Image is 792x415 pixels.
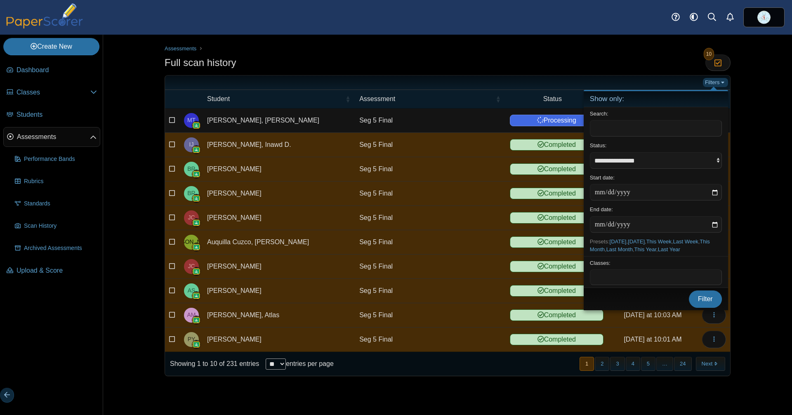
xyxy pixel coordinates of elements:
[192,219,200,227] img: googleClassroom-logo.png
[188,286,196,295] span: Abdalla B. Sutari
[510,236,603,248] span: Completed
[359,95,395,102] span: Assessment
[580,357,594,371] button: 1
[510,212,603,224] span: Completed
[673,238,698,245] a: Last Week
[628,238,645,245] a: [DATE]
[192,292,200,300] img: googleClassroom-logo.png
[192,316,200,324] img: googleClassroom-logo.png
[510,309,603,321] span: Completed
[355,133,505,157] a: Seg 5 Final
[3,105,100,125] a: Students
[355,230,505,254] a: Seg 5 Final
[510,139,603,151] span: Completed
[590,111,608,117] label: Search:
[203,230,355,255] td: Auquilla Cuzco, [PERSON_NAME]
[192,267,200,276] img: googleClassroom-logo.png
[590,174,615,181] label: Start date:
[355,279,505,303] a: Seg 5 Final
[355,108,505,132] a: Seg 5 Final
[192,170,200,178] img: googleClassroom-logo.png
[24,222,97,230] span: Scan History
[757,11,771,24] img: ps.JH0KckeyWQ0bV0dz
[705,54,731,71] button: 10
[704,48,714,60] span: 10
[203,279,355,303] td: [PERSON_NAME]
[510,261,603,272] span: Completed
[345,90,350,108] span: Student : Activate to sort
[16,110,97,120] span: Students
[3,83,100,102] a: Classes
[496,90,501,108] span: Assessment : Activate to sort
[203,303,355,328] td: [PERSON_NAME], Atlas
[590,206,613,212] label: End date:
[165,55,236,70] h1: Full scan history
[641,357,655,371] button: 5
[624,336,681,343] time: Aug 12, 2025 at 10:01 AM
[355,206,505,230] a: Seg 5 Final
[192,146,200,154] img: googleClassroom-logo.png
[192,340,200,349] img: googleClassroom-logo.png
[590,238,710,253] a: This Month
[674,357,691,371] button: 24
[510,115,603,126] span: Processing
[590,238,710,253] span: Presets: , , , , , , ,
[165,355,259,373] div: Showing 1 to 10 of 231 entries
[689,290,722,308] button: Filter
[188,213,195,222] span: Joseph S. Cardenas-Sarmiento
[24,155,97,163] span: Performance Bands
[606,246,633,252] a: Last Month
[207,95,230,102] span: Student
[698,295,713,302] span: Filter
[656,357,673,371] span: …
[610,357,625,371] button: 3
[24,199,97,208] span: Standards
[203,206,355,230] td: [PERSON_NAME]
[626,357,640,371] button: 4
[510,285,603,297] span: Completed
[12,172,100,191] a: Rubrics
[510,163,603,175] span: Completed
[12,194,100,214] a: Standards
[16,87,90,97] span: Classes
[3,127,100,147] a: Assessments
[203,328,355,352] td: [PERSON_NAME]
[743,7,785,27] a: ps.JH0KckeyWQ0bV0dz
[646,238,672,245] a: This Week
[590,269,722,285] tags: ​
[584,91,728,107] h4: Show only:
[165,45,196,52] span: Assessments
[187,311,196,319] span: Atlas Malave
[590,142,606,149] label: Status:
[610,238,627,245] a: [DATE]
[192,243,200,251] img: googleClassroom-logo.png
[203,133,355,157] td: [PERSON_NAME], Inawd D.
[634,246,657,252] a: This Year
[12,149,100,169] a: Performance Bands
[510,188,603,199] span: Completed
[203,157,355,182] td: [PERSON_NAME]
[355,182,505,205] a: Seg 5 Final
[187,189,195,198] span: Bartek Rydzewski
[3,3,86,28] img: PaperScorer
[286,360,334,367] label: entries per page
[3,261,100,281] a: Upload & Score
[510,334,603,345] span: Completed
[3,38,99,55] a: Create New
[624,311,681,318] time: Aug 12, 2025 at 10:03 AM
[192,121,200,130] img: googleClassroom-logo.png
[355,328,505,351] a: Seg 5 Final
[188,335,196,344] span: Philip G. Yakir
[595,357,609,371] button: 2
[355,255,505,278] a: Seg 5 Final
[187,165,195,173] span: Bartek Rydzewski
[658,246,680,252] a: Last Year
[188,262,195,271] span: Joseph S. Cardenas-Sarmiento
[16,266,97,276] span: Upload & Score
[192,194,200,203] img: googleClassroom-logo.png
[187,116,196,125] span: Marcos Y. Toribio Gonzalez
[203,108,355,133] td: [PERSON_NAME], [PERSON_NAME]
[203,182,355,206] td: [PERSON_NAME]
[189,140,194,149] span: Inawd D. Jones
[3,60,100,80] a: Dashboard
